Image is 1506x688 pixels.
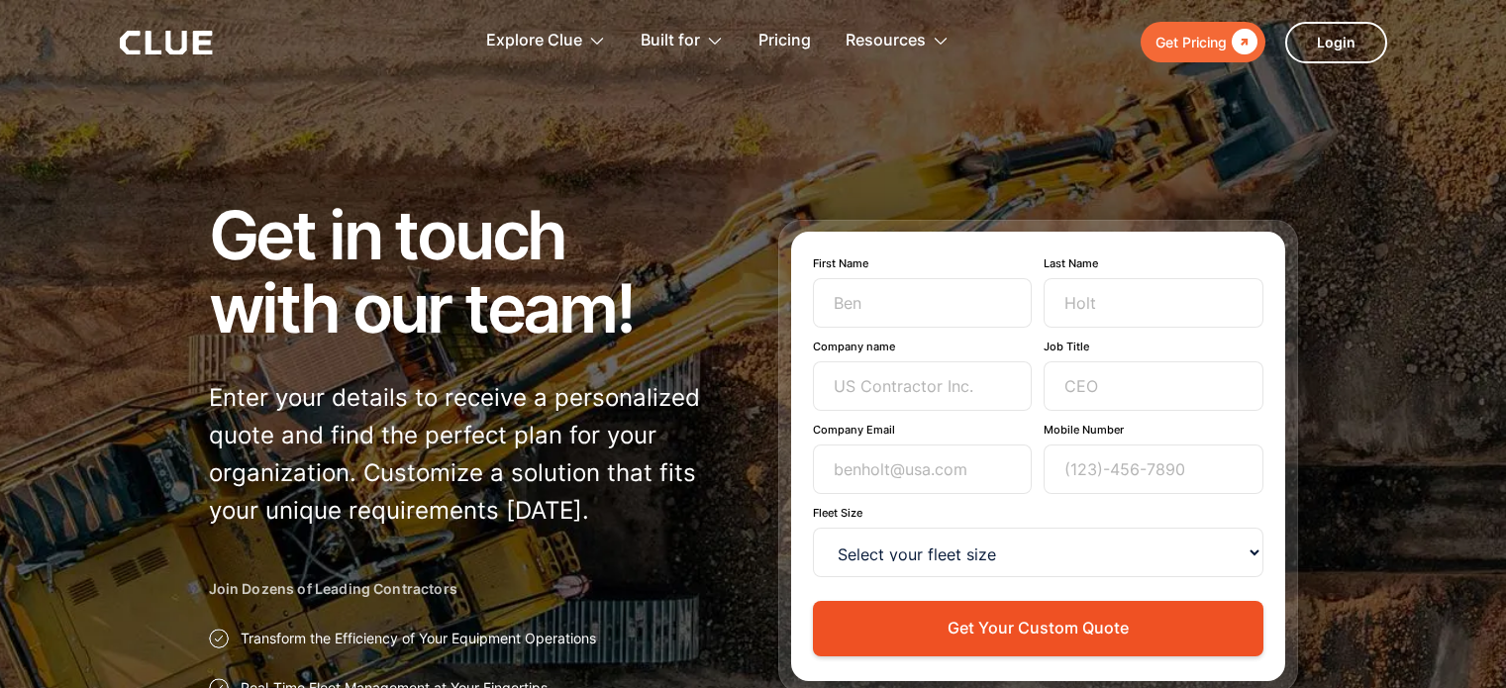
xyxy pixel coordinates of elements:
[1044,256,1263,270] label: Last Name
[641,10,700,72] div: Built for
[641,10,724,72] div: Built for
[813,506,1263,520] label: Fleet Size
[813,278,1033,328] input: Ben
[846,10,926,72] div: Resources
[486,10,582,72] div: Explore Clue
[209,629,229,648] img: Approval checkmark icon
[209,579,729,599] h2: Join Dozens of Leading Contractors
[846,10,950,72] div: Resources
[813,423,1033,437] label: Company Email
[209,198,729,344] h1: Get in touch with our team!
[1044,444,1263,494] input: (123)-456-7890
[1044,340,1263,353] label: Job Title
[813,256,1033,270] label: First Name
[1141,22,1265,62] a: Get Pricing
[241,629,596,648] p: Transform the Efficiency of Your Equipment Operations
[1044,278,1263,328] input: Holt
[1044,423,1263,437] label: Mobile Number
[813,601,1263,655] button: Get Your Custom Quote
[1155,30,1227,54] div: Get Pricing
[486,10,606,72] div: Explore Clue
[813,361,1033,411] input: US Contractor Inc.
[1044,361,1263,411] input: CEO
[1227,30,1257,54] div: 
[1285,22,1387,63] a: Login
[209,379,729,530] p: Enter your details to receive a personalized quote and find the perfect plan for your organizatio...
[758,10,811,72] a: Pricing
[813,340,1033,353] label: Company name
[813,444,1033,494] input: benholt@usa.com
